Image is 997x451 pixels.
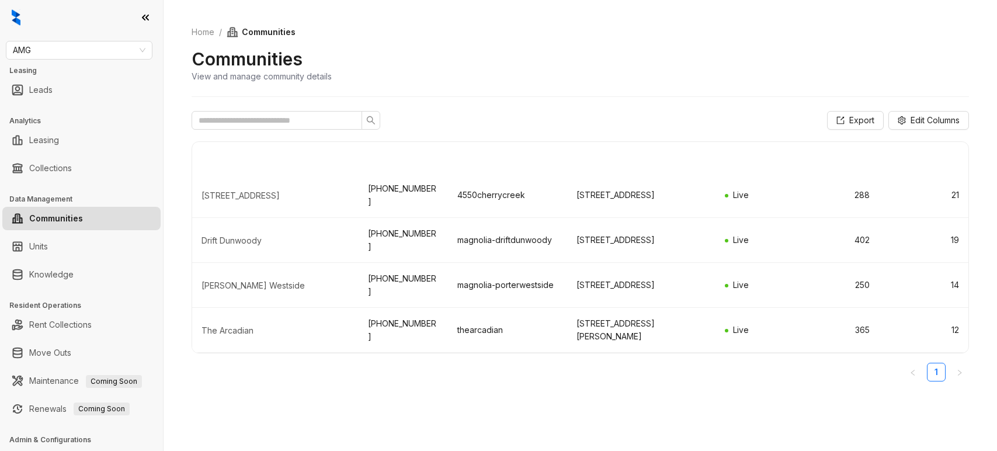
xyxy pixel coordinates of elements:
[448,218,567,263] td: magnolia-driftdunwoody
[733,280,749,290] span: Live
[898,116,906,124] span: setting
[29,341,71,365] a: Move Outs
[790,308,879,353] td: 365
[2,207,161,230] li: Communities
[192,48,303,70] h2: Communities
[86,375,142,388] span: Coming Soon
[9,300,163,311] h3: Resident Operations
[950,363,969,381] li: Next Page
[29,78,53,102] a: Leads
[29,157,72,180] a: Collections
[9,435,163,445] h3: Admin & Configurations
[567,308,716,353] td: [STREET_ADDRESS][PERSON_NAME]
[879,218,968,263] td: 19
[202,325,349,336] div: The Arcadian
[790,263,879,308] td: 250
[879,308,968,353] td: 12
[29,263,74,286] a: Knowledge
[202,235,349,247] div: Drift Dunwoody
[879,173,968,218] td: 21
[2,313,161,336] li: Rent Collections
[9,194,163,204] h3: Data Management
[733,190,749,200] span: Live
[2,341,161,365] li: Move Outs
[359,263,448,308] td: [PHONE_NUMBER]
[2,235,161,258] li: Units
[202,280,349,292] div: Porter Westside
[74,403,130,415] span: Coming Soon
[567,263,716,308] td: [STREET_ADDRESS]
[29,207,83,230] a: Communities
[29,235,48,258] a: Units
[29,397,130,421] a: RenewalsComing Soon
[448,173,567,218] td: 4550cherrycreek
[927,363,945,381] a: 1
[956,369,963,376] span: right
[836,116,845,124] span: export
[448,263,567,308] td: magnolia-porterwestside
[202,190,349,202] div: 4550 Cherry Creek
[29,313,92,336] a: Rent Collections
[849,114,874,127] span: Export
[927,363,946,381] li: 1
[2,397,161,421] li: Renewals
[448,308,567,353] td: thearcadian
[909,369,916,376] span: left
[733,235,749,245] span: Live
[359,173,448,218] td: [PHONE_NUMBER]
[359,218,448,263] td: [PHONE_NUMBER]
[227,26,296,39] span: Communities
[733,325,749,335] span: Live
[29,129,59,152] a: Leasing
[189,26,217,39] a: Home
[911,114,960,127] span: Edit Columns
[950,363,969,381] button: right
[888,111,969,130] button: Edit Columns
[9,116,163,126] h3: Analytics
[2,369,161,393] li: Maintenance
[366,116,376,125] span: search
[904,363,922,381] li: Previous Page
[9,65,163,76] h3: Leasing
[904,363,922,381] button: left
[13,41,145,59] span: AMG
[2,157,161,180] li: Collections
[219,26,222,39] li: /
[567,218,716,263] td: [STREET_ADDRESS]
[2,263,161,286] li: Knowledge
[827,111,884,130] button: Export
[790,173,879,218] td: 288
[192,70,332,82] div: View and manage community details
[567,173,716,218] td: [STREET_ADDRESS]
[2,129,161,152] li: Leasing
[790,218,879,263] td: 402
[12,9,20,26] img: logo
[359,308,448,353] td: [PHONE_NUMBER]
[2,78,161,102] li: Leads
[879,263,968,308] td: 14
